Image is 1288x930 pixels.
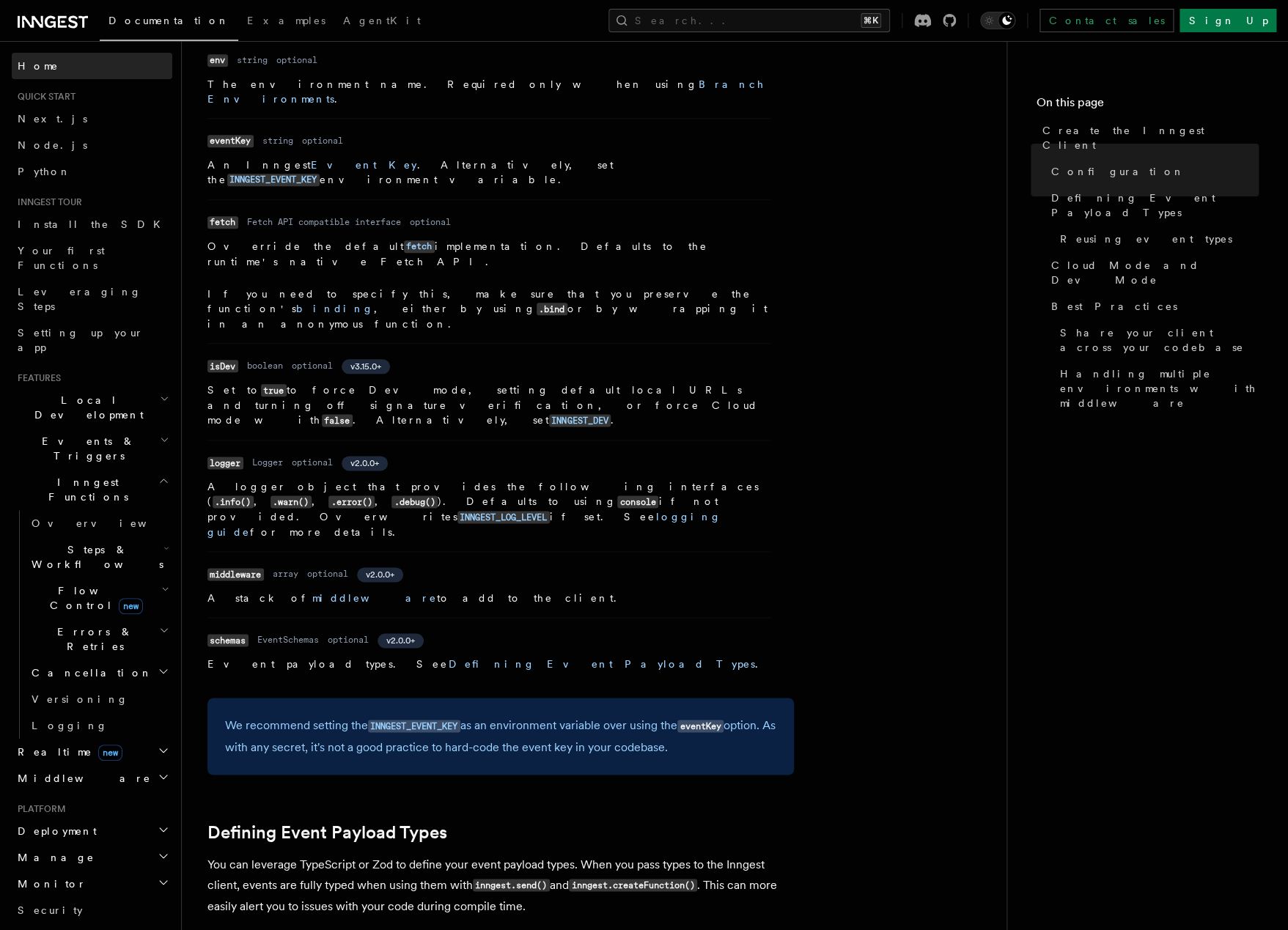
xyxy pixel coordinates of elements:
[1051,164,1185,179] span: Configuration
[207,479,770,539] p: A logger object that provides the following interfaces ( , , , ). Defaults to using if not provid...
[26,686,172,712] a: Versioning
[12,393,160,422] span: Local Development
[32,720,108,731] span: Logging
[18,327,144,353] span: Setting up your app
[1045,293,1259,320] a: Best Practices
[26,536,172,577] button: Steps & Workflows
[207,511,721,538] a: logging guide
[12,818,172,844] button: Deployment
[12,158,172,185] a: Python
[537,303,567,315] code: .bind
[312,592,437,604] a: middleware
[473,879,550,891] code: inngest.send()
[12,745,122,759] span: Realtime
[12,844,172,871] button: Manage
[262,135,293,147] dd: string
[12,91,76,103] span: Quick start
[404,240,435,252] a: fetch
[12,871,172,897] button: Monitor
[18,218,169,230] span: Install the SDK
[207,54,228,67] code: env
[368,720,460,732] code: INNGEST_EVENT_KEY
[457,511,550,523] a: INNGEST_LOG_LEVEL
[12,53,172,79] a: Home
[1054,361,1259,416] a: Handling multiple environments with middleware
[207,457,243,469] code: logger
[311,159,417,171] a: Event Key
[12,132,172,158] a: Node.js
[328,634,369,646] dd: optional
[12,765,172,791] button: Middleware
[119,598,143,614] span: new
[32,517,183,529] span: Overview
[1039,9,1174,32] a: Contact sales
[1051,191,1259,220] span: Defining Event Payload Types
[237,54,268,66] dd: string
[247,216,401,228] dd: Fetch API compatible interface
[334,4,430,40] a: AgentKit
[276,54,317,66] dd: optional
[1060,325,1259,355] span: Share your client across your codebase
[100,4,238,41] a: Documentation
[257,634,319,646] dd: EventSchemas
[1037,94,1259,117] h4: On this page
[207,239,770,269] p: Override the default implementation. Defaults to the runtime's native Fetch API.
[1042,123,1259,152] span: Create the Inngest Client
[1054,320,1259,361] a: Share your client across your codebase
[292,457,333,468] dd: optional
[18,59,59,73] span: Home
[12,428,172,469] button: Events & Triggers
[12,237,172,278] a: Your first Functions
[26,619,172,660] button: Errors & Retries
[12,106,172,132] a: Next.js
[1045,252,1259,293] a: Cloud Mode and Dev Mode
[225,715,776,757] p: We recommend setting the as an environment variable over using the option. As with any secret, it...
[12,434,160,463] span: Events & Triggers
[1051,299,1177,314] span: Best Practices
[366,569,394,580] span: v2.0.0+
[207,360,238,372] code: isDev
[207,634,249,646] code: schemas
[307,568,348,580] dd: optional
[26,624,159,654] span: Errors & Retries
[273,568,298,580] dd: array
[12,475,158,504] span: Inngest Functions
[207,657,770,671] p: Event payload types. See .
[404,240,435,253] code: fetch
[207,854,794,916] p: You can leverage TypeScript or Zod to define your event payload types. When you pass types to the...
[322,414,353,427] code: false
[1051,258,1259,287] span: Cloud Mode and Dev Mode
[18,286,141,312] span: Leveraging Steps
[12,803,66,815] span: Platform
[252,457,283,468] dd: Logger
[12,771,151,786] span: Middleware
[12,278,172,320] a: Leveraging Steps
[569,879,697,891] code: inngest.createFunction()
[12,320,172,361] a: Setting up your app
[12,211,172,237] a: Install the SDK
[12,469,172,510] button: Inngest Functions
[207,77,770,106] p: The environment name. Required only when using .
[1045,185,1259,226] a: Defining Event Payload Types
[617,495,658,508] code: console
[12,372,61,384] span: Features
[207,822,447,842] a: Defining Event Payload Types
[213,495,254,508] code: .info()
[391,495,438,508] code: .debug()
[302,135,343,147] dd: optional
[12,877,87,891] span: Monitor
[12,850,95,865] span: Manage
[261,384,287,396] code: true
[18,113,87,125] span: Next.js
[292,360,333,372] dd: optional
[549,414,611,426] a: INNGEST_DEV
[328,495,375,508] code: .error()
[677,720,724,732] code: eventKey
[227,174,320,185] a: INNGEST_EVENT_KEY
[350,361,381,372] span: v3.15.0+
[18,139,87,151] span: Node.js
[12,196,82,208] span: Inngest tour
[108,15,229,26] span: Documentation
[26,712,172,739] a: Logging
